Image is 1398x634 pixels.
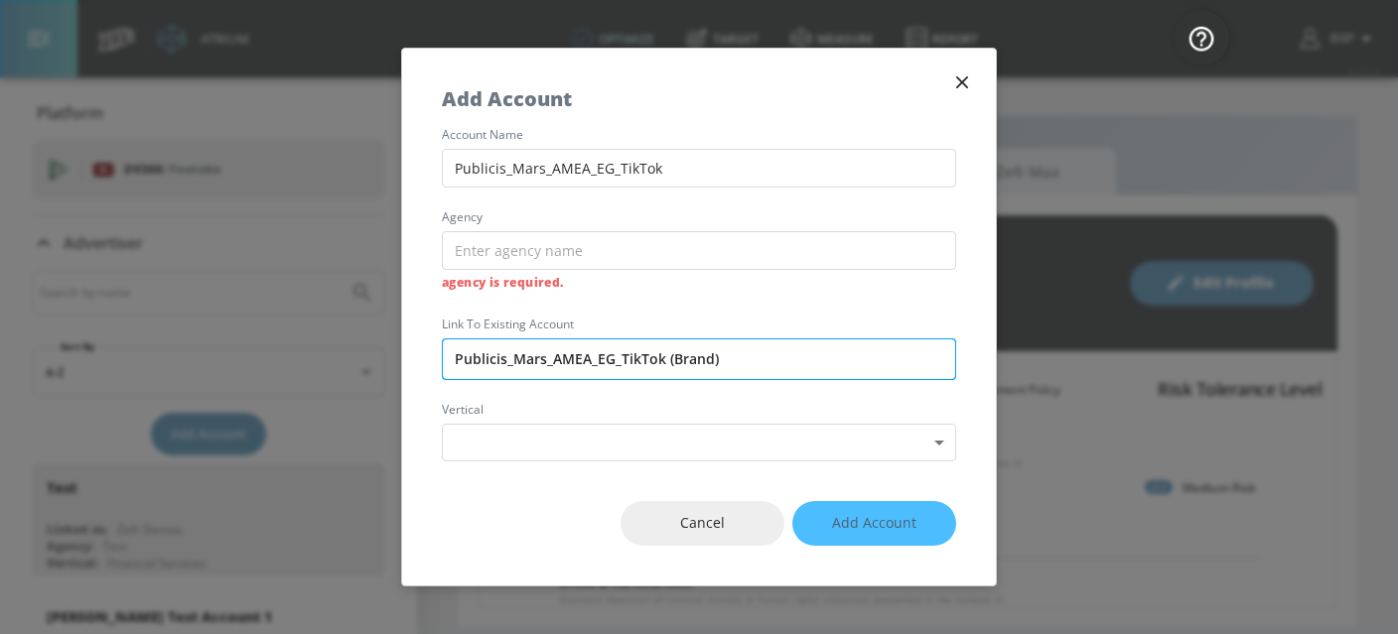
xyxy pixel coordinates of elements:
button: Cancel [621,501,784,546]
p: agency is required. [442,274,956,291]
span: Cancel [660,511,745,536]
div: ​ [442,424,956,462]
input: Enter agency name [442,231,956,270]
label: vertical [442,404,956,416]
input: Enter account name [442,338,956,380]
label: agency [442,211,956,223]
label: Link to Existing Account [442,318,956,330]
h5: Add Account [442,88,572,109]
label: account name [442,129,956,141]
input: Enter account name [442,149,956,188]
button: Open Resource Center [1174,10,1229,65]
